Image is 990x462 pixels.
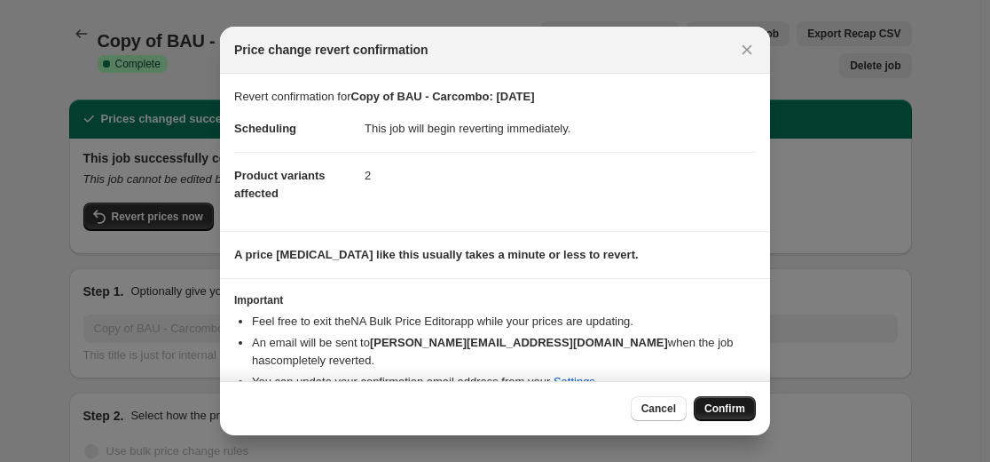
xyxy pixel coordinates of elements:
span: Price change revert confirmation [234,41,428,59]
span: Cancel [641,402,676,416]
button: Close [735,37,759,62]
h3: Important [234,293,756,307]
button: Confirm [694,396,756,421]
button: Cancel [631,396,687,421]
b: Copy of BAU - Carcombo: [DATE] [351,90,535,103]
p: Revert confirmation for [234,88,756,106]
b: [PERSON_NAME][EMAIL_ADDRESS][DOMAIN_NAME] [370,336,668,349]
b: A price [MEDICAL_DATA] like this usually takes a minute or less to revert. [234,248,639,261]
dd: This job will begin reverting immediately. [365,106,756,152]
li: You can update your confirmation email address from your . [252,373,756,391]
a: Settings [554,375,595,388]
span: Product variants affected [234,169,326,200]
dd: 2 [365,152,756,199]
span: Confirm [704,402,745,416]
li: An email will be sent to when the job has completely reverted . [252,334,756,370]
li: Feel free to exit the NA Bulk Price Editor app while your prices are updating. [252,313,756,331]
span: Scheduling [234,122,296,135]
